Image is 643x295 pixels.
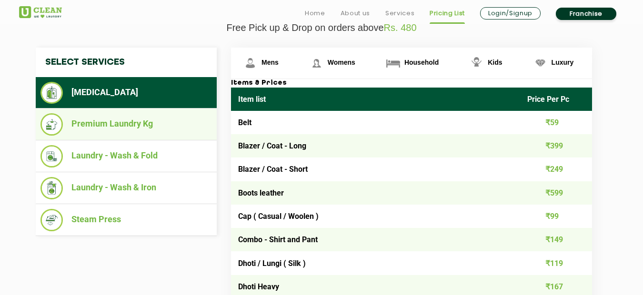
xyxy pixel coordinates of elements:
[468,55,485,71] img: Kids
[328,59,355,66] span: Womens
[384,22,417,33] span: Rs. 480
[520,157,593,181] td: ₹249
[40,209,212,231] li: Steam Press
[231,181,520,205] td: Boots leather
[430,8,465,19] a: Pricing List
[40,209,63,231] img: Steam Press
[40,177,63,199] img: Laundry - Wash & Iron
[520,181,593,205] td: ₹599
[40,113,212,136] li: Premium Laundry Kg
[341,8,370,19] a: About us
[556,8,616,20] a: Franchise
[520,111,593,134] td: ₹59
[40,82,212,104] li: [MEDICAL_DATA]
[520,251,593,275] td: ₹119
[231,111,520,134] td: Belt
[305,8,325,19] a: Home
[40,145,212,167] li: Laundry - Wash & Fold
[231,251,520,275] td: Dhoti / Lungi ( Silk )
[231,79,592,88] h3: Items & Prices
[40,113,63,136] img: Premium Laundry Kg
[19,22,624,33] p: Free Pick up & Drop on orders above
[231,228,520,251] td: Combo - Shirt and Pant
[40,82,63,104] img: Dry Cleaning
[385,8,414,19] a: Services
[36,48,217,77] h4: Select Services
[40,145,63,167] img: Laundry - Wash & Fold
[480,7,541,20] a: Login/Signup
[404,59,439,66] span: Household
[308,55,325,71] img: Womens
[488,59,502,66] span: Kids
[520,88,593,111] th: Price Per Pc
[242,55,259,71] img: Mens
[261,59,279,66] span: Mens
[19,6,62,18] img: UClean Laundry and Dry Cleaning
[231,134,520,157] td: Blazer / Coat - Long
[552,59,574,66] span: Luxury
[520,228,593,251] td: ₹149
[532,55,549,71] img: Luxury
[385,55,402,71] img: Household
[520,205,593,228] td: ₹99
[520,134,593,157] td: ₹399
[231,205,520,228] td: Cap ( Casual / Woolen )
[40,177,212,199] li: Laundry - Wash & Iron
[231,157,520,181] td: Blazer / Coat - Short
[231,88,520,111] th: Item list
